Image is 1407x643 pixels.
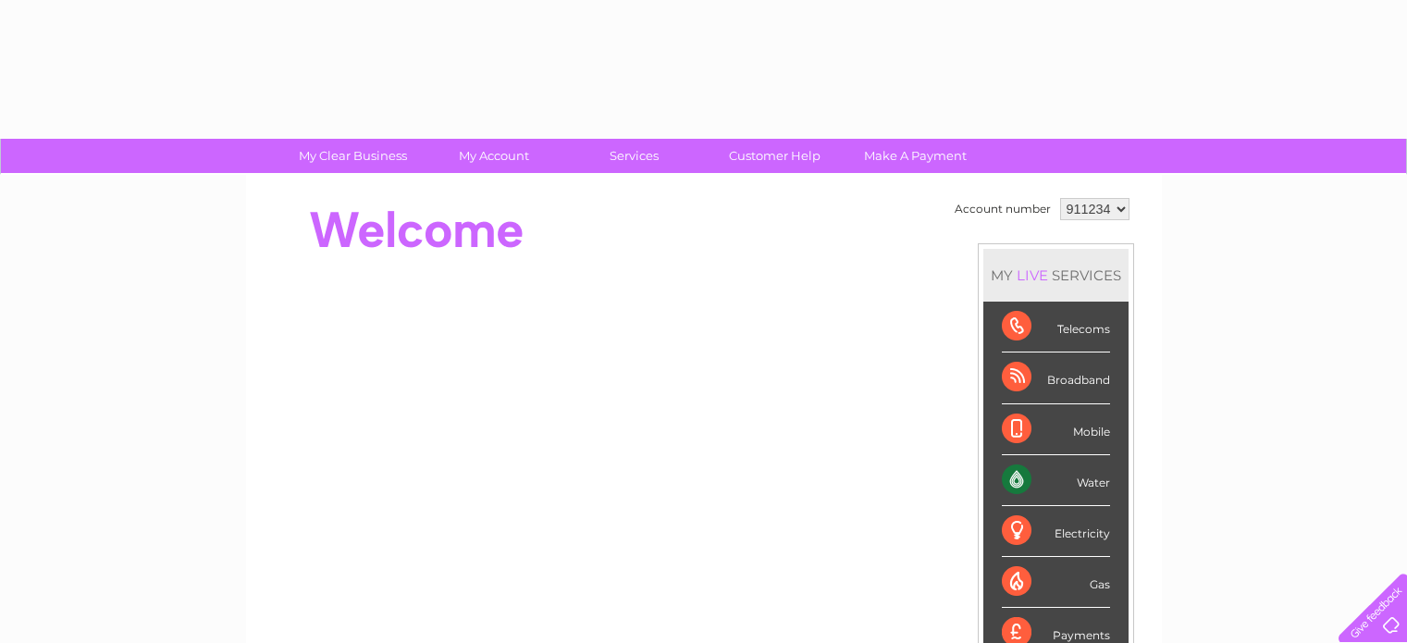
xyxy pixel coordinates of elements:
[1002,455,1110,506] div: Water
[983,249,1129,302] div: MY SERVICES
[558,139,710,173] a: Services
[698,139,851,173] a: Customer Help
[1002,557,1110,608] div: Gas
[1002,506,1110,557] div: Electricity
[1002,352,1110,403] div: Broadband
[417,139,570,173] a: My Account
[1013,266,1052,284] div: LIVE
[277,139,429,173] a: My Clear Business
[839,139,992,173] a: Make A Payment
[950,193,1055,225] td: Account number
[1002,404,1110,455] div: Mobile
[1002,302,1110,352] div: Telecoms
